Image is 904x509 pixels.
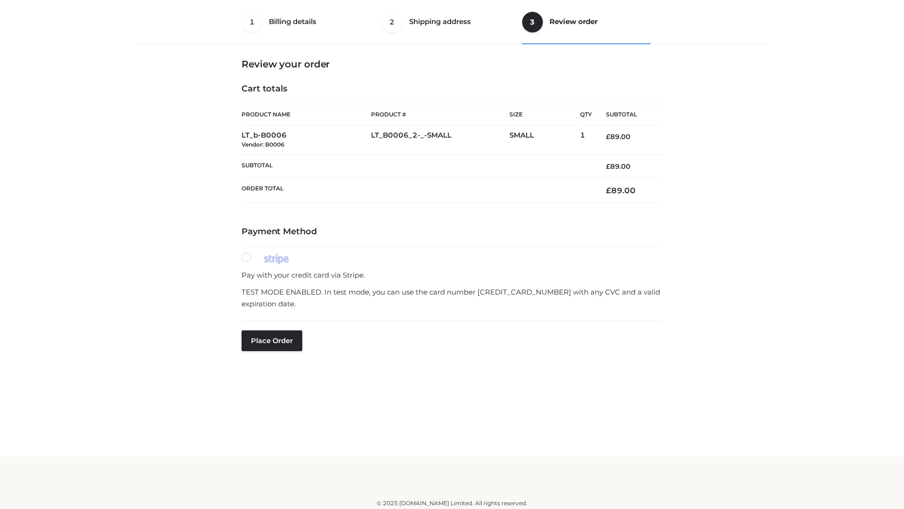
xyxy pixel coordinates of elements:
[371,125,509,155] td: LT_B0006_2-_-SMALL
[592,104,662,125] th: Subtotal
[371,104,509,125] th: Product #
[606,162,610,171] span: £
[606,132,630,141] bdi: 89.00
[580,125,592,155] td: 1
[242,330,302,351] button: Place order
[242,125,371,155] td: LT_b-B0006
[242,141,284,148] small: Vendor: B0006
[509,125,580,155] td: SMALL
[606,132,610,141] span: £
[242,286,662,310] p: TEST MODE ENABLED. In test mode, you can use the card number [CREDIT_CARD_NUMBER] with any CVC an...
[242,155,592,178] th: Subtotal
[242,84,662,94] h4: Cart totals
[242,178,592,203] th: Order Total
[606,186,636,195] bdi: 89.00
[242,227,662,237] h4: Payment Method
[242,104,371,125] th: Product Name
[242,58,662,70] h3: Review your order
[509,104,575,125] th: Size
[606,162,630,171] bdi: 89.00
[242,269,662,281] p: Pay with your credit card via Stripe.
[580,104,592,125] th: Qty
[140,499,764,508] div: © 2025 [DOMAIN_NAME] Limited. All rights reserved.
[606,186,611,195] span: £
